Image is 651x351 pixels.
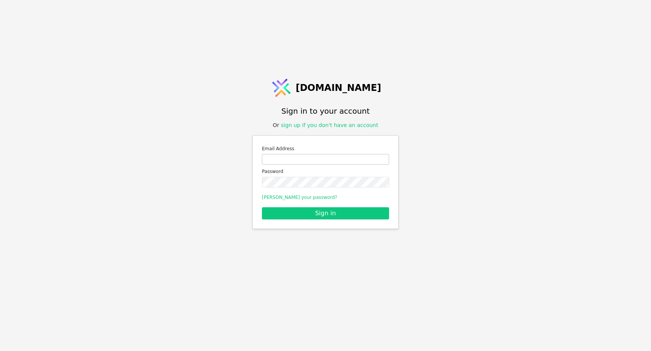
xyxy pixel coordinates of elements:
a: [DOMAIN_NAME] [270,76,381,99]
span: [DOMAIN_NAME] [296,81,381,95]
a: [PERSON_NAME] your password? [262,195,337,200]
div: Or [273,121,378,129]
label: Password [262,168,389,175]
h1: Sign in to your account [281,105,370,117]
input: Password [262,177,389,187]
label: Email Address [262,145,389,152]
a: sign up if you don't have an account [281,122,378,128]
button: Sign in [262,207,389,219]
input: Email address [262,154,389,165]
